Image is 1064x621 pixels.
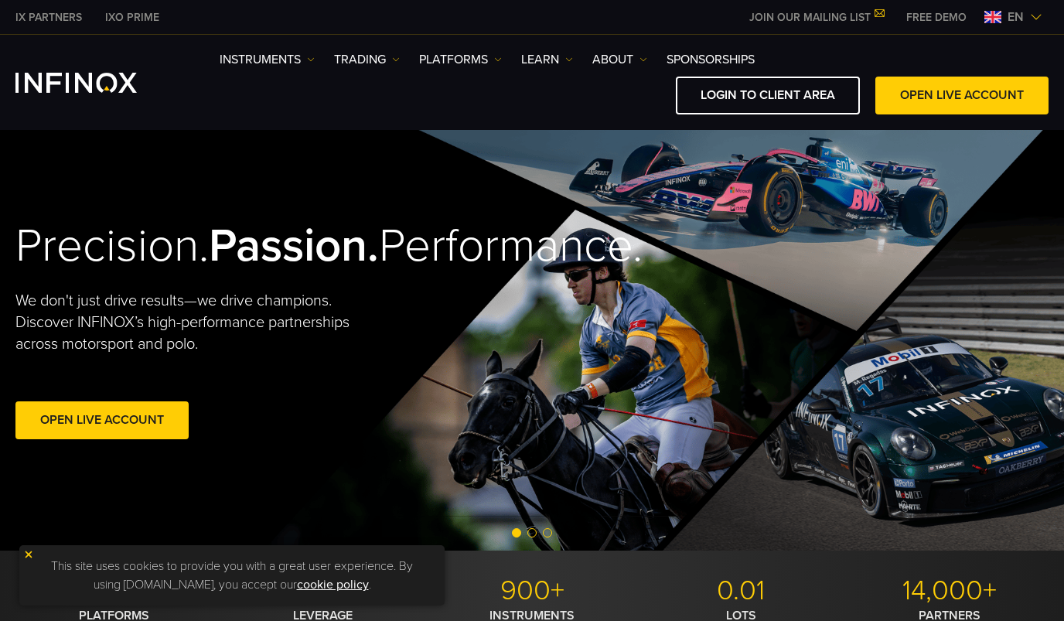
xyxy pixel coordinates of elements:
[209,218,379,274] strong: Passion.
[27,553,437,598] p: This site uses cookies to provide you with a great user experience. By using [DOMAIN_NAME], you a...
[15,574,213,608] p: MT4/5
[592,50,647,69] a: ABOUT
[334,50,400,69] a: TRADING
[875,77,1049,114] a: OPEN LIVE ACCOUNT
[1001,8,1030,26] span: en
[23,549,34,560] img: yellow close icon
[738,11,895,24] a: JOIN OUR MAILING LIST
[220,50,315,69] a: Instruments
[527,528,537,537] span: Go to slide 2
[15,73,173,93] a: INFINOX Logo
[297,577,369,592] a: cookie policy
[4,9,94,26] a: INFINOX
[512,528,521,537] span: Go to slide 1
[676,77,860,114] a: LOGIN TO CLIENT AREA
[643,574,840,608] p: 0.01
[94,9,171,26] a: INFINOX
[15,290,387,355] p: We don't just drive results—we drive champions. Discover INFINOX’s high-performance partnerships ...
[419,50,502,69] a: PLATFORMS
[521,50,573,69] a: Learn
[895,9,978,26] a: INFINOX MENU
[433,574,630,608] p: 900+
[543,528,552,537] span: Go to slide 3
[15,401,189,439] a: Open Live Account
[851,574,1049,608] p: 14,000+
[15,218,480,275] h2: Precision. Performance.
[667,50,755,69] a: SPONSORSHIPS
